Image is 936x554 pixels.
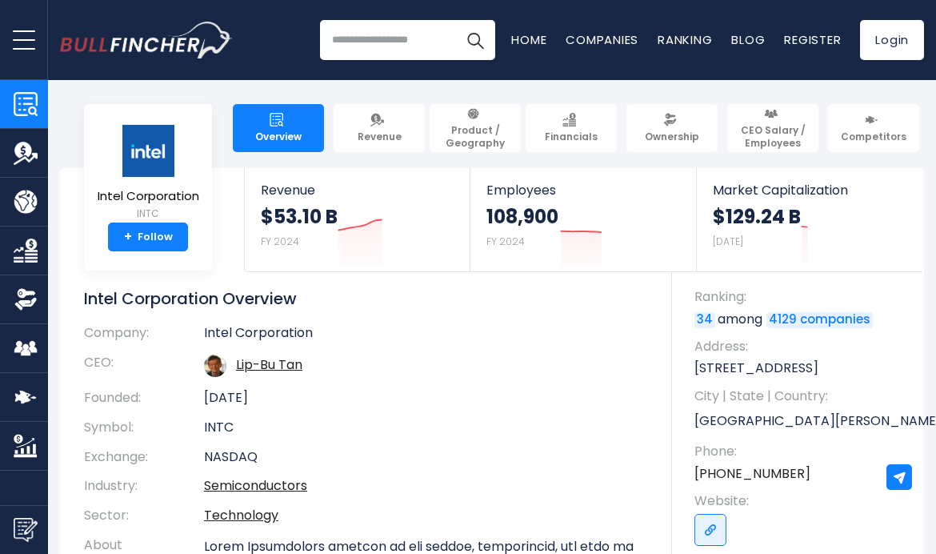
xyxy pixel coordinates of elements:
[84,472,204,501] th: Industry:
[236,355,302,374] a: ceo
[697,168,922,271] a: Market Capitalization $129.24 B [DATE]
[694,311,908,328] p: among
[713,204,801,229] strong: $129.24 B
[358,130,402,143] span: Revenue
[766,312,873,328] a: 4129 companies
[108,223,188,251] a: +Follow
[694,409,908,433] p: [GEOGRAPHIC_DATA][PERSON_NAME] | [GEOGRAPHIC_DATA] | US
[430,104,521,152] a: Product / Geography
[694,443,908,460] span: Phone:
[245,168,470,271] a: Revenue $53.10 B FY 2024
[784,31,841,48] a: Register
[486,183,679,198] span: Employees
[60,22,232,58] a: Go to homepage
[334,104,425,152] a: Revenue
[261,235,299,248] small: FY 2024
[204,383,648,413] td: [DATE]
[255,130,302,143] span: Overview
[97,123,200,223] a: Intel Corporation INTC
[84,288,648,309] h1: Intel Corporation Overview
[526,104,617,152] a: Financials
[204,506,278,524] a: Technology
[486,235,525,248] small: FY 2024
[233,104,324,152] a: Overview
[486,204,558,229] strong: 108,900
[645,130,699,143] span: Ownership
[204,413,648,443] td: INTC
[204,443,648,472] td: NASDAQ
[261,204,338,229] strong: $53.10 B
[437,124,514,149] span: Product / Geography
[828,104,919,152] a: Competitors
[694,514,726,546] a: Go to link
[566,31,638,48] a: Companies
[261,183,454,198] span: Revenue
[84,348,204,383] th: CEO:
[98,190,199,203] span: Intel Corporation
[694,338,908,355] span: Address:
[124,230,132,244] strong: +
[60,22,233,58] img: Bullfincher logo
[84,413,204,443] th: Symbol:
[455,20,495,60] button: Search
[470,168,695,271] a: Employees 108,900 FY 2024
[694,312,715,328] a: 34
[84,501,204,531] th: Sector:
[545,130,598,143] span: Financials
[14,287,38,311] img: Ownership
[98,207,199,221] small: INTC
[694,465,810,483] a: [PHONE_NUMBER]
[511,31,546,48] a: Home
[731,31,765,48] a: Blog
[694,492,908,510] span: Website:
[626,104,718,152] a: Ownership
[694,387,908,405] span: City | State | Country:
[84,443,204,472] th: Exchange:
[658,31,712,48] a: Ranking
[694,359,908,377] p: [STREET_ADDRESS]
[694,288,908,306] span: Ranking:
[84,325,204,348] th: Company:
[713,235,743,248] small: [DATE]
[860,20,924,60] a: Login
[84,383,204,413] th: Founded:
[727,104,818,152] a: CEO Salary / Employees
[204,355,226,377] img: lip-bu-tan.jpg
[841,130,906,143] span: Competitors
[734,124,811,149] span: CEO Salary / Employees
[204,325,648,348] td: Intel Corporation
[713,183,906,198] span: Market Capitalization
[204,476,307,495] a: Semiconductors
